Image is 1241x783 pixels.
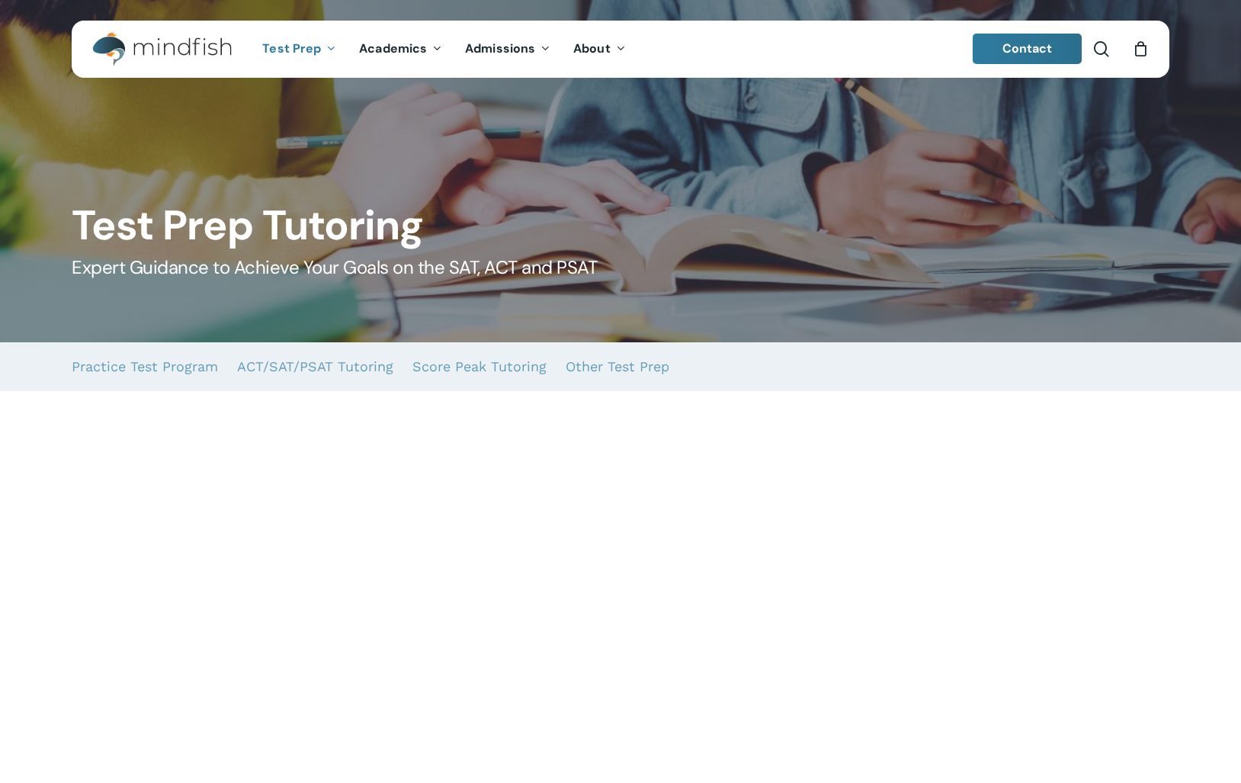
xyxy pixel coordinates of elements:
nav: Main Menu [251,21,637,78]
span: Test Prep [262,40,321,56]
span: Contact [1002,40,1053,56]
span: Academics [359,40,427,56]
span: About [573,40,611,56]
a: Score Peak Tutoring [412,342,547,391]
a: Other Test Prep [566,342,669,391]
h5: Expert Guidance to Achieve Your Goals on the SAT, ACT and PSAT [72,255,1169,280]
header: Main Menu [72,21,1169,78]
a: Admissions [454,43,562,56]
span: Admissions [465,40,535,56]
a: Academics [348,43,454,56]
a: Test Prep [251,43,348,56]
a: About [562,43,637,56]
a: Contact [973,34,1082,64]
a: Practice Test Program [72,342,218,391]
h1: Test Prep Tutoring [72,201,1169,250]
a: ACT/SAT/PSAT Tutoring [237,342,393,391]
